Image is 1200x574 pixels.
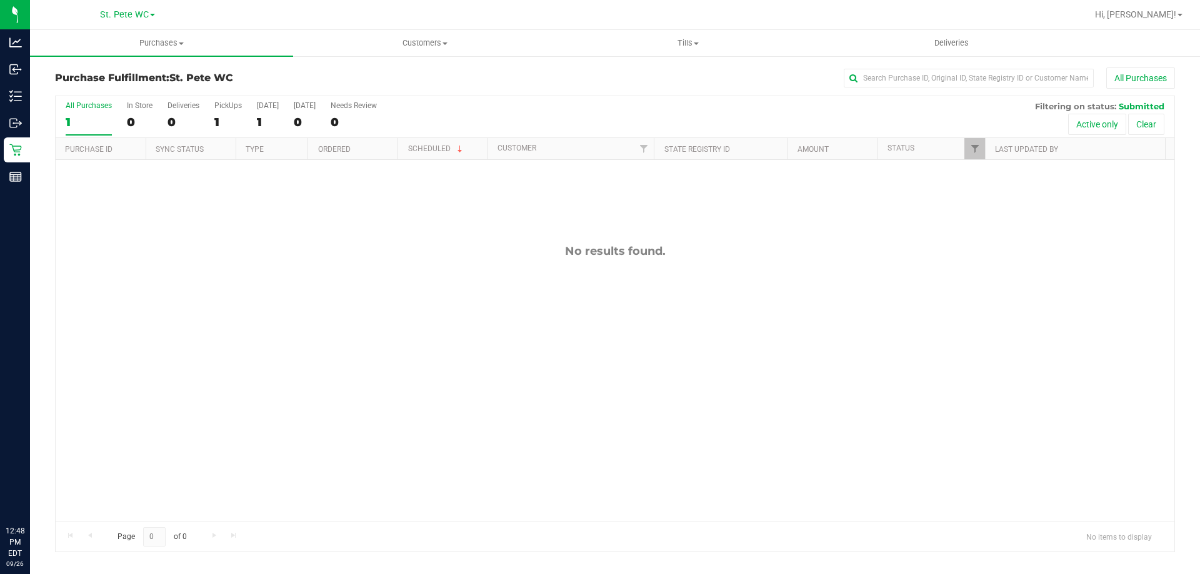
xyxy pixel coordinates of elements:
a: Filter [964,138,985,159]
div: 0 [331,115,377,129]
a: Purchases [30,30,293,56]
inline-svg: Reports [9,171,22,183]
div: Deliveries [167,101,199,110]
div: 1 [214,115,242,129]
span: Deliveries [917,37,986,49]
span: St. Pete WC [169,72,233,84]
span: Tills [557,37,819,49]
a: Filter [633,138,654,159]
span: St. Pete WC [100,9,149,20]
a: Deliveries [820,30,1083,56]
inline-svg: Inbound [9,63,22,76]
a: Tills [556,30,819,56]
div: In Store [127,101,152,110]
a: Sync Status [156,145,204,154]
input: Search Purchase ID, Original ID, State Registry ID or Customer Name... [844,69,1094,87]
span: Submitted [1119,101,1164,111]
div: 0 [167,115,199,129]
div: 0 [127,115,152,129]
a: Amount [797,145,829,154]
span: Hi, [PERSON_NAME]! [1095,9,1176,19]
a: Scheduled [408,144,465,153]
p: 09/26 [6,559,24,568]
div: 1 [257,115,279,129]
button: Clear [1128,114,1164,135]
a: Customers [293,30,556,56]
inline-svg: Inventory [9,90,22,102]
inline-svg: Retail [9,144,22,156]
a: Customer [497,144,536,152]
iframe: Resource center [12,474,50,512]
span: Filtering on status: [1035,101,1116,111]
h3: Purchase Fulfillment: [55,72,428,84]
a: Purchase ID [65,145,112,154]
div: 0 [294,115,316,129]
div: No results found. [56,244,1174,258]
span: Page of 0 [107,527,197,547]
div: 1 [66,115,112,129]
div: [DATE] [294,101,316,110]
span: Purchases [30,37,293,49]
a: Ordered [318,145,351,154]
button: Active only [1068,114,1126,135]
div: All Purchases [66,101,112,110]
inline-svg: Analytics [9,36,22,49]
a: Type [246,145,264,154]
span: Customers [294,37,556,49]
div: Needs Review [331,101,377,110]
a: State Registry ID [664,145,730,154]
p: 12:48 PM EDT [6,525,24,559]
div: PickUps [214,101,242,110]
inline-svg: Outbound [9,117,22,129]
a: Last Updated By [995,145,1058,154]
button: All Purchases [1106,67,1175,89]
span: No items to display [1076,527,1162,546]
a: Status [887,144,914,152]
div: [DATE] [257,101,279,110]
